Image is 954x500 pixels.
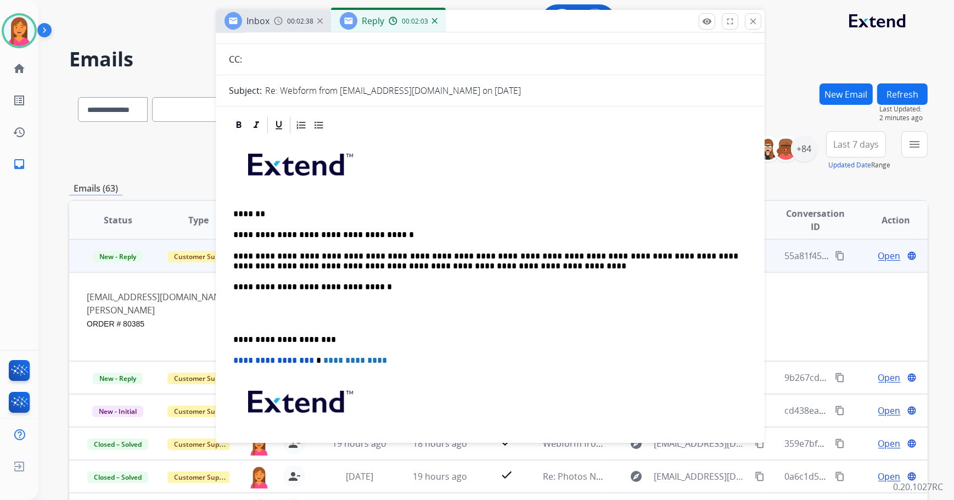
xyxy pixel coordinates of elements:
[311,117,327,133] div: Bullet List
[907,471,917,481] mat-icon: language
[654,470,748,483] span: [EMAIL_ADDRESS][DOMAIN_NAME]
[784,437,951,450] span: 359e7bf1-bdfe-42d1-bec4-e1617877e543
[332,437,386,450] span: 19 hours ago
[13,94,26,107] mat-icon: list_alt
[835,439,845,448] mat-icon: content_copy
[847,201,928,239] th: Action
[248,117,265,133] div: Italic
[791,136,817,162] div: +84
[287,17,313,26] span: 00:02:38
[878,371,901,384] span: Open
[907,373,917,383] mat-icon: language
[4,15,35,46] img: avatar
[835,373,845,383] mat-icon: content_copy
[69,182,122,195] p: Emails (63)
[413,437,467,450] span: 18 hours ago
[402,17,428,26] span: 00:02:03
[167,471,239,483] span: Customer Support
[748,16,758,26] mat-icon: close
[835,471,845,481] mat-icon: content_copy
[346,470,373,482] span: [DATE]
[248,465,270,488] img: agent-avatar
[500,468,513,481] mat-icon: check
[878,249,901,262] span: Open
[87,304,749,317] div: [PERSON_NAME]
[877,83,928,105] button: Refresh
[265,84,521,97] p: Re: Webform from [EMAIL_ADDRESS][DOMAIN_NAME] on [DATE]
[362,15,384,27] span: Reply
[907,439,917,448] mat-icon: language
[231,117,247,133] div: Bold
[878,470,901,483] span: Open
[87,319,144,328] span: ORDER # 80385
[167,373,239,384] span: Customer Support
[13,126,26,139] mat-icon: history
[87,439,148,450] span: Closed – Solved
[229,84,262,97] p: Subject:
[908,138,921,151] mat-icon: menu
[93,373,143,384] span: New - Reply
[87,290,749,304] div: [EMAIL_ADDRESS][DOMAIN_NAME]
[104,214,132,227] span: Status
[784,207,847,233] span: Conversation ID
[835,251,845,261] mat-icon: content_copy
[820,83,873,105] button: New Email
[271,117,287,133] div: Underline
[907,251,917,261] mat-icon: language
[907,406,917,415] mat-icon: language
[828,161,871,170] button: Updated Date
[878,437,901,450] span: Open
[167,251,239,262] span: Customer Support
[246,15,270,27] span: Inbox
[833,142,879,147] span: Last 7 days
[893,480,943,493] p: 0.20.1027RC
[835,406,845,415] mat-icon: content_copy
[879,105,928,114] span: Last Updated:
[92,406,143,417] span: New - Initial
[755,471,765,481] mat-icon: content_copy
[725,16,735,26] mat-icon: fullscreen
[828,160,890,170] span: Range
[93,251,143,262] span: New - Reply
[413,470,467,482] span: 19 hours ago
[167,439,239,450] span: Customer Support
[248,432,270,456] img: agent-avatar
[13,62,26,75] mat-icon: home
[13,158,26,171] mat-icon: inbox
[755,439,765,448] mat-icon: content_copy
[826,131,886,158] button: Last 7 days
[293,117,310,133] div: Ordered List
[784,250,952,262] span: 55a81f45-59ee-4567-9d25-80952965605d
[630,437,643,450] mat-icon: explore
[630,470,643,483] mat-icon: explore
[87,471,148,483] span: Closed – Solved
[229,53,242,66] p: CC:
[784,405,952,417] span: cd438ead-4a43-4509-9cc6-1427dfb088ab
[879,114,928,122] span: 2 minutes ago
[288,437,301,450] mat-icon: person_remove
[654,437,748,450] span: [EMAIL_ADDRESS][DOMAIN_NAME]
[288,470,301,483] mat-icon: person_remove
[878,404,901,417] span: Open
[188,214,209,227] span: Type
[543,470,622,482] span: Re: Photos Needed
[69,48,928,70] h2: Emails
[167,406,239,417] span: Customer Support
[543,437,792,450] span: Webform from [EMAIL_ADDRESS][DOMAIN_NAME] on [DATE]
[702,16,712,26] mat-icon: remove_red_eye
